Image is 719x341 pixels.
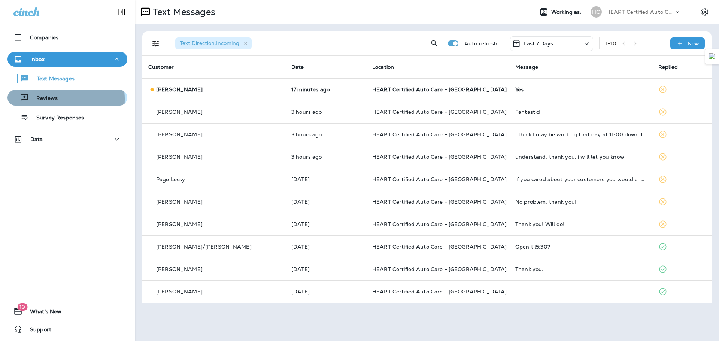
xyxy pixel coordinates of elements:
[524,40,553,46] p: Last 7 Days
[658,64,678,70] span: Replied
[156,244,252,250] p: [PERSON_NAME]/[PERSON_NAME]
[291,221,360,227] p: Sep 16, 2025 05:29 PM
[515,176,646,182] div: If you cared about your customers you would check for recalls especially for expensive repairs. I...
[7,322,127,337] button: Support
[515,154,646,160] div: understand, thank you, i will let you know
[372,86,507,93] span: HEART Certified Auto Care - [GEOGRAPHIC_DATA]
[372,153,507,160] span: HEART Certified Auto Care - [GEOGRAPHIC_DATA]
[156,154,203,160] p: [PERSON_NAME]
[372,221,507,228] span: HEART Certified Auto Care - [GEOGRAPHIC_DATA]
[372,109,507,115] span: HEART Certified Auto Care - [GEOGRAPHIC_DATA]
[515,109,646,115] div: Fantastic!
[30,136,43,142] p: Data
[156,109,203,115] p: [PERSON_NAME]
[156,221,203,227] p: [PERSON_NAME]
[148,36,163,51] button: Filters
[551,9,583,15] span: Working as:
[156,266,203,272] p: [PERSON_NAME]
[7,304,127,319] button: 19What's New
[7,90,127,106] button: Reviews
[7,132,127,147] button: Data
[464,40,498,46] p: Auto refresh
[515,221,646,227] div: Thank you! Will do!
[688,40,699,46] p: New
[372,131,507,138] span: HEART Certified Auto Care - [GEOGRAPHIC_DATA]
[372,266,507,273] span: HEART Certified Auto Care - [GEOGRAPHIC_DATA]
[29,115,84,122] p: Survey Responses
[606,40,617,46] div: 1 - 10
[29,95,58,102] p: Reviews
[291,244,360,250] p: Sep 16, 2025 04:51 PM
[156,176,185,182] p: Page Lessy
[291,109,360,115] p: Sep 22, 2025 11:22 AM
[291,266,360,272] p: Sep 16, 2025 10:38 AM
[372,243,507,250] span: HEART Certified Auto Care - [GEOGRAPHIC_DATA]
[515,64,538,70] span: Message
[591,6,602,18] div: HC
[291,154,360,160] p: Sep 22, 2025 11:11 AM
[29,76,75,83] p: Text Messages
[7,30,127,45] button: Companies
[515,199,646,205] div: No problem, thank you!
[150,6,215,18] p: Text Messages
[7,70,127,86] button: Text Messages
[291,199,360,205] p: Sep 18, 2025 03:24 PM
[7,52,127,67] button: Inbox
[291,86,360,92] p: Sep 22, 2025 02:04 PM
[180,40,239,46] span: Text Direction : Incoming
[372,176,507,183] span: HEART Certified Auto Care - [GEOGRAPHIC_DATA]
[111,4,132,19] button: Collapse Sidebar
[156,199,203,205] p: [PERSON_NAME]
[515,131,646,137] div: I think I may be working that day at 11:00 down the street. If so, I'll have to pick up my car af...
[148,64,174,70] span: Customer
[427,36,442,51] button: Search Messages
[515,244,646,250] div: Open til5:30?
[372,288,507,295] span: HEART Certified Auto Care - [GEOGRAPHIC_DATA]
[709,53,716,60] img: Detect Auto
[291,289,360,295] p: Sep 16, 2025 06:20 AM
[156,289,203,295] p: [PERSON_NAME]
[30,56,45,62] p: Inbox
[22,308,61,317] span: What's New
[291,64,304,70] span: Date
[156,86,203,92] p: [PERSON_NAME]
[291,131,360,137] p: Sep 22, 2025 11:14 AM
[515,266,646,272] div: Thank you.
[17,303,27,311] span: 19
[372,64,394,70] span: Location
[698,5,712,19] button: Settings
[515,86,646,92] div: Yes
[372,198,507,205] span: HEART Certified Auto Care - [GEOGRAPHIC_DATA]
[291,176,360,182] p: Sep 20, 2025 07:39 PM
[175,37,252,49] div: Text Direction:Incoming
[606,9,674,15] p: HEART Certified Auto Care
[156,131,203,137] p: [PERSON_NAME]
[7,109,127,125] button: Survey Responses
[22,326,51,335] span: Support
[30,34,58,40] p: Companies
